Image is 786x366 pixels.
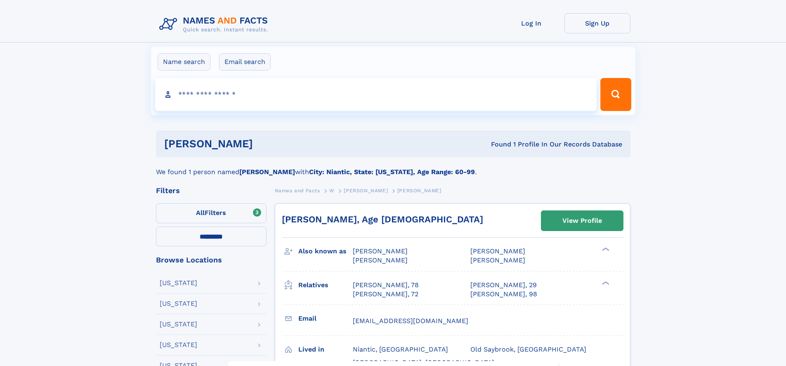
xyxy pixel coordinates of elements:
div: ❯ [600,280,610,286]
div: [US_STATE] [160,342,197,348]
span: [PERSON_NAME] [470,256,525,264]
a: W [329,185,335,196]
a: [PERSON_NAME], 78 [353,281,419,290]
span: All [196,209,205,217]
a: [PERSON_NAME], 72 [353,290,418,299]
div: [US_STATE] [160,280,197,286]
span: [EMAIL_ADDRESS][DOMAIN_NAME] [353,317,468,325]
h3: Relatives [298,278,353,292]
input: search input [155,78,597,111]
a: View Profile [541,211,623,231]
button: Search Button [600,78,631,111]
span: W [329,188,335,194]
span: [PERSON_NAME] [353,256,408,264]
a: Names and Facts [275,185,320,196]
span: [PERSON_NAME] [344,188,388,194]
h3: Lived in [298,342,353,357]
b: City: Niantic, State: [US_STATE], Age Range: 60-99 [309,168,475,176]
a: [PERSON_NAME], 29 [470,281,537,290]
a: [PERSON_NAME], 98 [470,290,537,299]
div: Filters [156,187,267,194]
div: We found 1 person named with . [156,157,630,177]
h3: Email [298,312,353,326]
a: Sign Up [564,13,630,33]
span: Niantic, [GEOGRAPHIC_DATA] [353,345,448,353]
img: Logo Names and Facts [156,13,275,35]
b: [PERSON_NAME] [239,168,295,176]
span: [PERSON_NAME] [397,188,441,194]
label: Filters [156,203,267,223]
span: Old Saybrook, [GEOGRAPHIC_DATA] [470,345,586,353]
a: [PERSON_NAME] [344,185,388,196]
div: Found 1 Profile In Our Records Database [372,140,622,149]
div: Browse Locations [156,256,267,264]
h1: [PERSON_NAME] [164,139,372,149]
span: [PERSON_NAME] [470,247,525,255]
span: [PERSON_NAME] [353,247,408,255]
label: Name search [158,53,210,71]
div: ❯ [600,247,610,252]
a: Log In [498,13,564,33]
div: [US_STATE] [160,321,197,328]
label: Email search [219,53,271,71]
div: View Profile [562,211,602,230]
h3: Also known as [298,244,353,258]
div: [US_STATE] [160,300,197,307]
a: [PERSON_NAME], Age [DEMOGRAPHIC_DATA] [282,214,483,224]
